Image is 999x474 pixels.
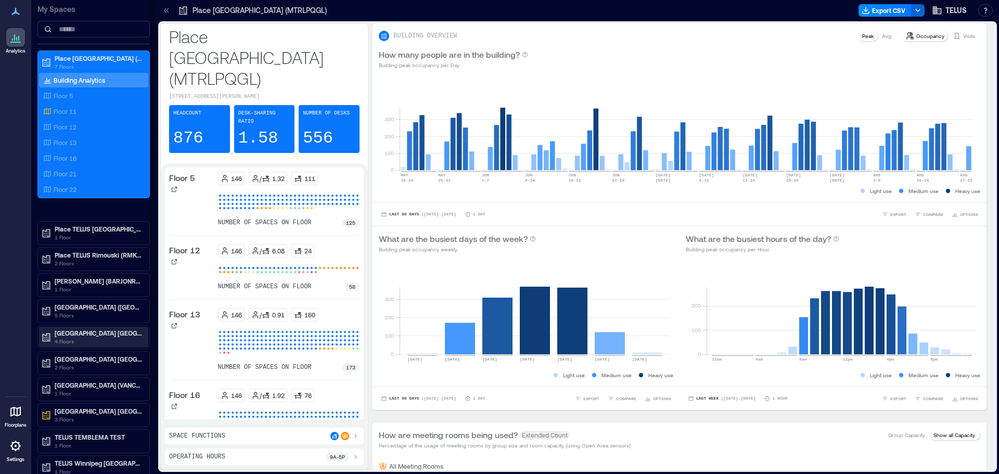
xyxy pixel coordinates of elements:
[569,173,577,177] text: JUN
[612,173,620,177] text: JUN
[595,357,610,362] text: [DATE]
[169,308,200,321] p: Floor 13
[960,395,978,402] span: OPTIONS
[880,393,908,404] button: EXPORT
[653,395,671,402] span: OPTIONS
[755,357,763,362] text: 4am
[385,133,394,139] tspan: 200
[7,456,24,463] p: Settings
[393,32,457,40] p: BUILDING OVERVIEW
[859,4,912,17] button: Export CSV
[231,174,242,183] p: 146
[260,247,262,255] p: /
[385,332,394,339] tspan: 100
[55,389,142,398] p: 1 Floor
[691,327,701,333] tspan: 100
[346,219,355,227] p: 125
[829,173,844,177] text: [DATE]
[304,174,315,183] p: 111
[880,209,908,220] button: EXPORT
[955,371,980,379] p: Heavy use
[786,173,801,177] text: [DATE]
[389,462,443,470] p: All Meeting Rooms
[379,209,458,220] button: Last 90 Days |[DATE]-[DATE]
[656,178,671,183] text: [DATE]
[686,245,839,253] p: Building peak occupancy per Hour
[272,391,285,400] p: 1.92
[742,178,755,183] text: 13-19
[923,211,943,217] span: COMPARE
[648,371,673,379] p: Heavy use
[742,173,758,177] text: [DATE]
[438,178,451,183] text: 25-31
[569,178,581,183] text: 15-21
[304,247,312,255] p: 24
[699,178,709,183] text: 6-12
[525,178,535,183] text: 8-14
[573,393,601,404] button: EXPORT
[445,357,460,362] text: [DATE]
[656,173,671,177] text: [DATE]
[643,393,673,404] button: OPTIONS
[379,393,458,404] button: Last 90 Days |[DATE]-[DATE]
[218,363,312,371] p: number of spaces on floor
[272,247,285,255] p: 6.08
[169,244,200,257] p: Floor 12
[260,391,262,400] p: /
[908,371,939,379] p: Medium use
[55,251,142,259] p: Place TELUS Rimouski (RMKIPQQT)
[385,314,394,321] tspan: 200
[231,311,242,319] p: 146
[55,415,142,424] p: 3 Floors
[843,357,853,362] text: 12pm
[379,429,518,441] p: How are meeting rooms being used?
[612,178,624,183] text: 22-28
[173,128,203,149] p: 876
[173,109,201,118] p: Headcount
[963,32,975,40] p: Visits
[933,431,975,439] p: Show all Capacity
[385,150,394,156] tspan: 100
[55,303,142,311] p: [GEOGRAPHIC_DATA] ([GEOGRAPHIC_DATA])
[54,107,76,116] p: Floor 11
[923,395,943,402] span: COMPARE
[3,25,29,57] a: Analytics
[890,211,906,217] span: EXPORT
[438,173,446,177] text: MAY
[330,453,345,461] p: 9a - 5p
[231,391,242,400] p: 146
[54,76,105,84] p: Building Analytics
[55,407,142,415] p: [GEOGRAPHIC_DATA] [GEOGRAPHIC_DATA]
[385,296,394,302] tspan: 300
[786,178,799,183] text: 20-26
[55,225,142,233] p: Place TELUS [GEOGRAPHIC_DATA] (QUBCPQXG)
[54,92,73,100] p: Floor 5
[2,399,30,431] a: Floorplans
[349,283,355,291] p: 58
[231,247,242,255] p: 146
[54,170,76,178] p: Floor 21
[260,174,262,183] p: /
[238,109,291,126] p: Desk-sharing ratio
[482,357,497,362] text: [DATE]
[862,32,874,40] p: Peak
[616,395,636,402] span: COMPARE
[346,363,355,371] p: 173
[913,209,945,220] button: COMPARE
[3,433,28,466] a: Settings
[916,32,944,40] p: Occupancy
[55,337,142,345] p: 4 Floors
[583,395,599,402] span: EXPORT
[407,357,422,362] text: [DATE]
[55,277,142,285] p: [PERSON_NAME] (BARJONRN) - CLOSED
[193,5,327,16] p: Place [GEOGRAPHIC_DATA] (MTRLPQGL)
[882,32,891,40] p: Avg
[55,441,142,450] p: 1 Floor
[55,62,142,71] p: 7 Floors
[473,211,485,217] p: 1 Day
[391,166,394,173] tspan: 0
[691,302,701,309] tspan: 200
[391,351,394,357] tspan: 0
[379,441,631,450] p: Percentage of the usage of meeting rooms by group size and room capacity (using Open Area sensors)
[686,393,758,404] button: Last Week |[DATE]-[DATE]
